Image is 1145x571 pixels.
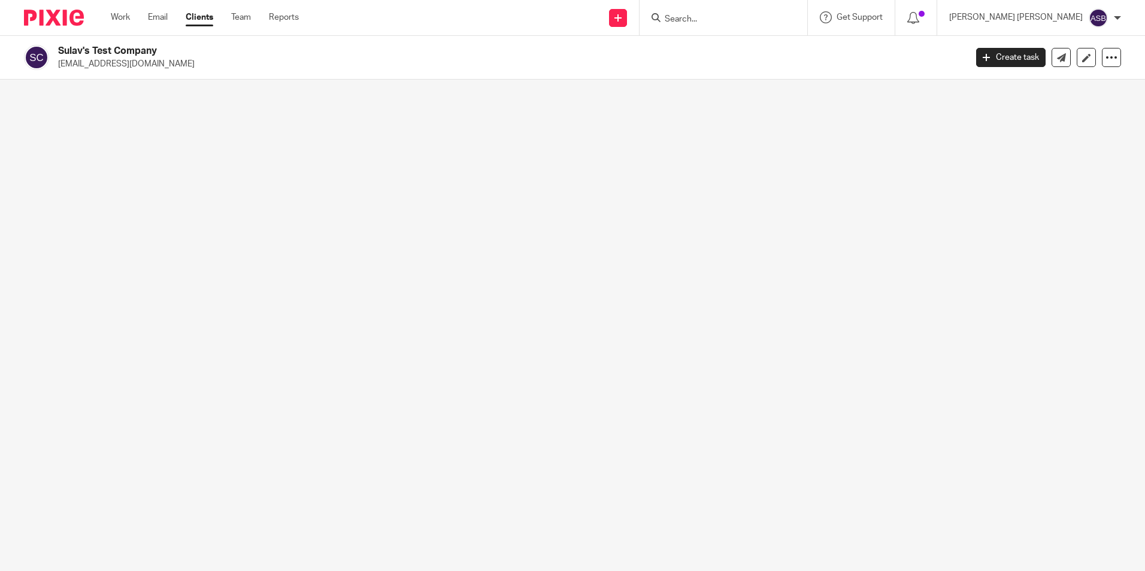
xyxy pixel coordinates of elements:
[148,11,168,23] a: Email
[269,11,299,23] a: Reports
[186,11,213,23] a: Clients
[664,14,771,25] input: Search
[58,58,958,70] p: [EMAIL_ADDRESS][DOMAIN_NAME]
[949,11,1083,23] p: [PERSON_NAME] [PERSON_NAME]
[111,11,130,23] a: Work
[976,48,1046,67] a: Create task
[1089,8,1108,28] img: svg%3E
[231,11,251,23] a: Team
[837,13,883,22] span: Get Support
[58,45,778,57] h2: Sulav's Test Company
[24,45,49,70] img: svg%3E
[24,10,84,26] img: Pixie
